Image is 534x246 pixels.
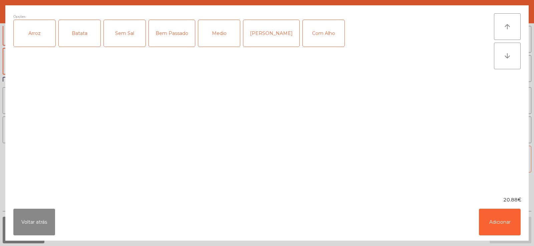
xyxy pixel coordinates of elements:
[303,20,344,47] div: Com Alho
[149,20,195,47] div: Bem Passado
[104,20,146,47] div: Sem Sal
[479,209,521,235] button: Adicionar
[198,20,240,47] div: Medio
[5,196,529,203] div: 20.88€
[503,23,511,31] i: arrow_upward
[494,13,521,40] button: arrow_upward
[13,209,55,235] button: Voltar atrás
[503,52,511,60] i: arrow_downward
[13,13,25,20] span: Opções
[59,20,100,47] div: Batata
[14,20,55,47] div: Arroz
[243,20,299,47] div: [PERSON_NAME]
[494,43,521,69] button: arrow_downward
